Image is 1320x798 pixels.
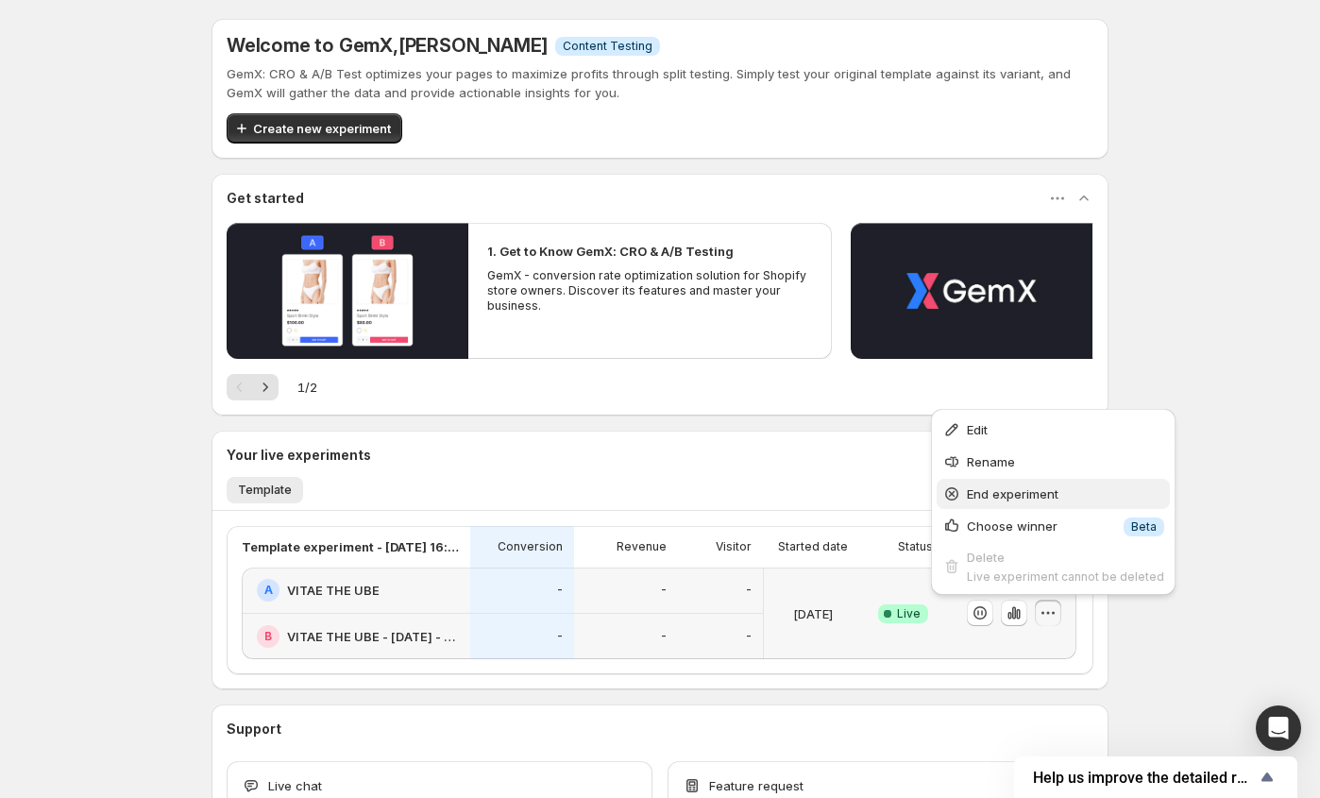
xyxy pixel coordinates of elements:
[227,446,371,465] h3: Your live experiments
[1033,769,1256,787] span: Help us improve the detailed report for A/B campaigns
[557,583,563,598] p: -
[297,378,317,397] span: 1 / 2
[227,374,279,400] nav: Pagination
[242,537,459,556] p: Template experiment - [DATE] 16:05:24
[1131,519,1157,535] span: Beta
[661,629,667,644] p: -
[264,583,273,598] h2: A
[937,479,1170,509] button: End experiment
[967,454,1015,469] span: Rename
[967,518,1058,534] span: Choose winner
[716,539,752,554] p: Visitor
[746,583,752,598] p: -
[227,64,1093,102] p: GemX: CRO & A/B Test optimizes your pages to maximize profits through split testing. Simply test ...
[287,581,380,600] h2: VITAE THE UBE
[227,223,468,359] button: Play video
[793,604,833,623] p: [DATE]
[746,629,752,644] p: -
[937,543,1170,589] button: DeleteLive experiment cannot be deleted
[253,119,391,138] span: Create new experiment
[287,627,459,646] h2: VITAE THE UBE - [DATE] - Version B
[252,374,279,400] button: Next
[393,34,548,57] span: , [PERSON_NAME]
[563,39,652,54] span: Content Testing
[557,629,563,644] p: -
[937,511,1170,541] button: Choose winnerInfoBeta
[851,223,1092,359] button: Play video
[1256,705,1301,751] div: Open Intercom Messenger
[227,720,281,739] h3: Support
[617,539,667,554] p: Revenue
[897,606,921,621] span: Live
[661,583,667,598] p: -
[709,776,804,795] span: Feature request
[967,569,1164,584] span: Live experiment cannot be deleted
[238,483,292,498] span: Template
[487,268,812,314] p: GemX - conversion rate optimization solution for Shopify store owners. Discover its features and ...
[1033,766,1278,789] button: Show survey - Help us improve the detailed report for A/B campaigns
[967,422,988,437] span: Edit
[227,34,548,57] h5: Welcome to GemX
[967,548,1164,567] div: Delete
[227,113,402,144] button: Create new experiment
[967,486,1058,501] span: End experiment
[778,539,848,554] p: Started date
[264,629,272,644] h2: B
[898,539,933,554] p: Status
[268,776,322,795] span: Live chat
[487,242,734,261] h2: 1. Get to Know GemX: CRO & A/B Testing
[937,415,1170,445] button: Edit
[937,447,1170,477] button: Rename
[227,189,304,208] h3: Get started
[498,539,563,554] p: Conversion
